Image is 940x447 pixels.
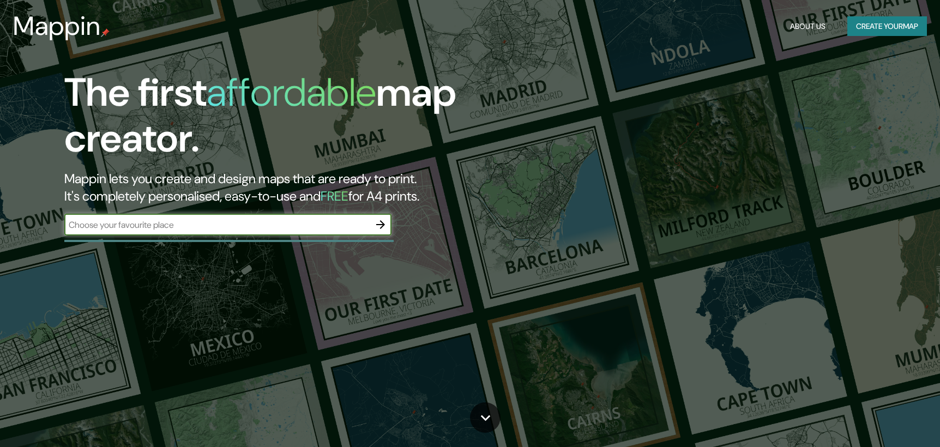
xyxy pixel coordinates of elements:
[207,67,376,118] h1: affordable
[321,188,348,204] h5: FREE
[101,28,110,37] img: mappin-pin
[847,16,927,37] button: Create yourmap
[64,70,534,170] h1: The first map creator.
[64,170,534,205] h2: Mappin lets you create and design maps that are ready to print. It's completely personalised, eas...
[64,219,370,231] input: Choose your favourite place
[13,11,101,41] h3: Mappin
[786,16,830,37] button: About Us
